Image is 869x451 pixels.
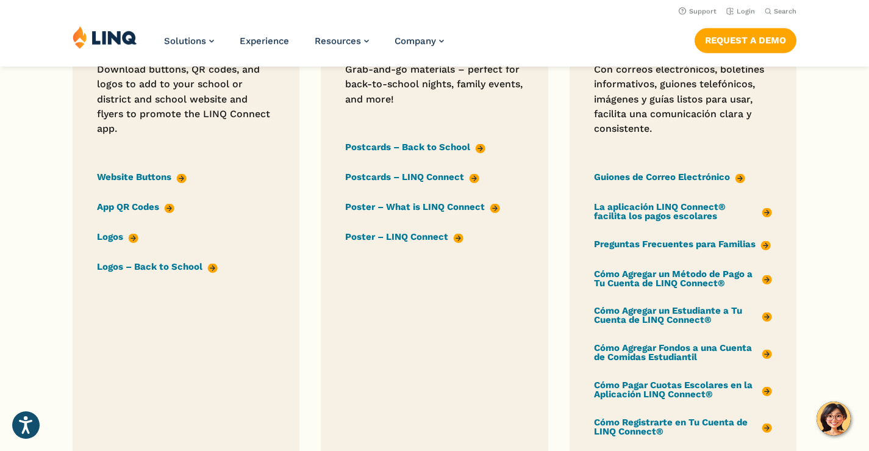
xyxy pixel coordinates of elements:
a: Guiones de Correo Electrónico [594,170,745,184]
a: Company [395,35,444,46]
a: Logos – Back to School [97,260,218,273]
a: Support [679,7,717,15]
a: Request a Demo [695,28,796,52]
a: Cómo Registrarte en Tu Cuenta de LINQ Connect® [594,417,772,438]
a: Poster – What is LINQ Connect [345,201,500,214]
a: Cómo Agregar un Estudiante a Tu Cuenta de LINQ Connect® [594,305,772,326]
button: Hello, have a question? Let’s chat. [817,402,851,436]
p: Download buttons, QR codes, and logos to add to your school or district and school website and fl... [97,62,275,137]
a: Postcards – LINQ Connect [345,170,479,184]
a: Logos [97,230,138,244]
a: Postcards – Back to School [345,140,485,154]
a: Solutions [164,35,214,46]
button: Open Search Bar [765,7,796,16]
a: Login [726,7,755,15]
a: Poster – LINQ Connect [345,231,463,244]
nav: Button Navigation [695,26,796,52]
span: Company [395,35,436,46]
a: Cómo Agregar un Método de Pago a Tu Cuenta de LINQ Connect® [594,269,772,289]
a: Preguntas Frecuentes para Familias [594,237,771,251]
a: Website Buttons [97,170,187,184]
a: Resources [315,35,369,46]
span: Search [774,7,796,15]
a: Experience [240,35,289,46]
a: Cómo Agregar Fondos a una Cuenta de Comidas Estudiantil [594,342,772,363]
p: Con correos electrónicos, boletines informativos, guiones telefónicos, imágenes y guías listos pa... [594,62,772,137]
a: La aplicación LINQ Connect® facilita los pagos escolares [594,201,772,222]
img: LINQ | K‑12 Software [73,26,137,49]
span: Solutions [164,35,206,46]
a: App QR Codes [97,200,174,214]
p: Grab-and-go materials – perfect for back-to-school nights, family events, and more! [345,62,523,107]
nav: Primary Navigation [164,26,444,66]
a: Cómo Pagar Cuotas Escolares en la Aplicación LINQ Connect® [594,380,772,400]
span: Resources [315,35,361,46]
